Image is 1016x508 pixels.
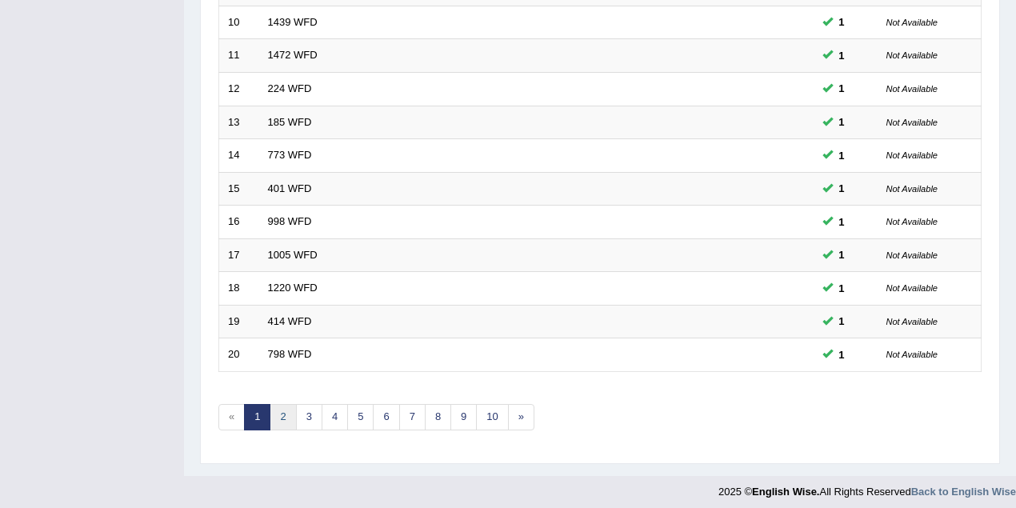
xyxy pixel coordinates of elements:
[833,114,851,130] span: You can still take this question
[886,217,938,226] small: Not Available
[886,250,938,260] small: Not Available
[268,315,312,327] a: 414 WFD
[219,139,259,173] td: 14
[219,238,259,272] td: 17
[886,118,938,127] small: Not Available
[219,272,259,306] td: 18
[833,313,851,330] span: You can still take this question
[833,14,851,30] span: You can still take this question
[833,80,851,97] span: You can still take this question
[219,172,259,206] td: 15
[833,180,851,197] span: You can still take this question
[508,404,534,430] a: »
[752,486,819,498] strong: English Wise.
[886,50,938,60] small: Not Available
[268,348,312,360] a: 798 WFD
[268,249,318,261] a: 1005 WFD
[219,6,259,39] td: 10
[268,116,312,128] a: 185 WFD
[268,149,312,161] a: 773 WFD
[886,317,938,326] small: Not Available
[244,404,270,430] a: 1
[219,72,259,106] td: 12
[886,18,938,27] small: Not Available
[833,246,851,263] span: You can still take this question
[833,47,851,64] span: You can still take this question
[268,215,312,227] a: 998 WFD
[399,404,426,430] a: 7
[833,214,851,230] span: You can still take this question
[268,82,312,94] a: 224 WFD
[219,39,259,73] td: 11
[373,404,399,430] a: 6
[833,147,851,164] span: You can still take this question
[219,338,259,372] td: 20
[833,346,851,363] span: You can still take this question
[270,404,296,430] a: 2
[268,16,318,28] a: 1439 WFD
[833,280,851,297] span: You can still take this question
[476,404,508,430] a: 10
[268,49,318,61] a: 1472 WFD
[886,150,938,160] small: Not Available
[219,206,259,239] td: 16
[886,84,938,94] small: Not Available
[218,404,245,430] span: «
[425,404,451,430] a: 8
[296,404,322,430] a: 3
[718,476,1016,499] div: 2025 © All Rights Reserved
[268,282,318,294] a: 1220 WFD
[911,486,1016,498] a: Back to English Wise
[219,305,259,338] td: 19
[450,404,477,430] a: 9
[886,283,938,293] small: Not Available
[886,350,938,359] small: Not Available
[886,184,938,194] small: Not Available
[219,106,259,139] td: 13
[322,404,348,430] a: 4
[347,404,374,430] a: 5
[268,182,312,194] a: 401 WFD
